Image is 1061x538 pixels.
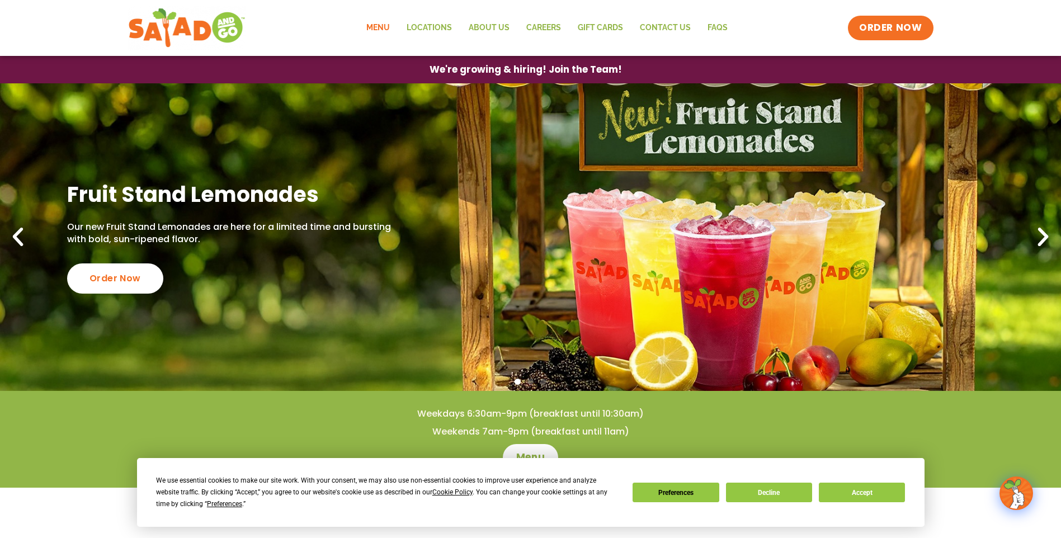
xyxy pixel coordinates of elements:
a: Menu [358,15,398,41]
img: wpChatIcon [1001,478,1032,509]
button: Decline [726,483,812,502]
a: Careers [518,15,569,41]
a: Locations [398,15,460,41]
a: We're growing & hiring! Join the Team! [413,56,639,83]
span: Menu [516,451,545,464]
div: We use essential cookies to make our site work. With your consent, we may also use non-essential ... [156,475,619,510]
h2: Fruit Stand Lemonades [67,181,395,208]
span: Go to slide 1 [515,379,521,385]
span: Cookie Policy [432,488,473,496]
div: Cookie Consent Prompt [137,458,925,527]
span: Go to slide 3 [540,379,546,385]
span: Preferences [207,500,242,508]
h4: Weekends 7am-9pm (breakfast until 11am) [22,426,1039,438]
nav: Menu [358,15,736,41]
a: About Us [460,15,518,41]
button: Preferences [633,483,719,502]
a: GIFT CARDS [569,15,631,41]
img: new-SAG-logo-768×292 [128,6,246,50]
p: Our new Fruit Stand Lemonades are here for a limited time and bursting with bold, sun-ripened fla... [67,221,395,246]
a: Menu [503,444,558,471]
span: ORDER NOW [859,21,922,35]
span: We're growing & hiring! Join the Team! [430,65,622,74]
div: Next slide [1031,225,1055,249]
button: Accept [819,483,905,502]
a: ORDER NOW [848,16,933,40]
a: FAQs [699,15,736,41]
span: Go to slide 2 [527,379,534,385]
div: Previous slide [6,225,30,249]
h4: Weekdays 6:30am-9pm (breakfast until 10:30am) [22,408,1039,420]
div: Order Now [67,263,163,294]
a: Contact Us [631,15,699,41]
